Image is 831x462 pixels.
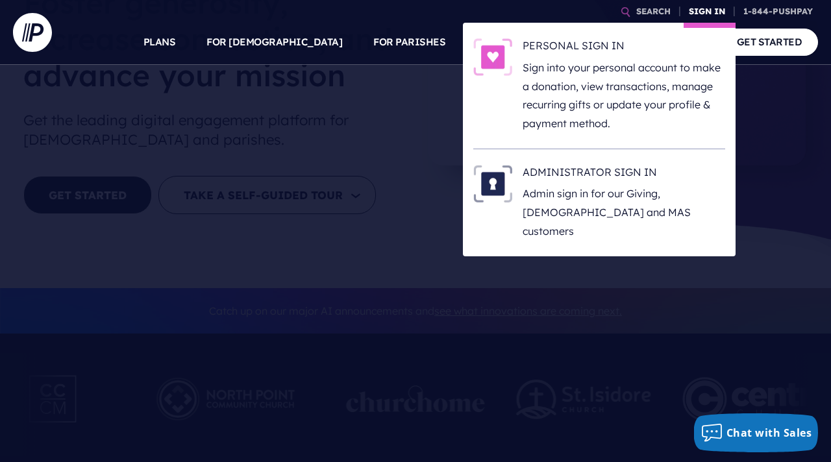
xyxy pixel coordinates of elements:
[373,19,445,65] a: FOR PARISHES
[473,38,725,133] a: PERSONAL SIGN IN - Illustration PERSONAL SIGN IN Sign into your personal account to make a donati...
[473,165,512,202] img: ADMINISTRATOR SIGN IN - Illustration
[523,58,725,133] p: Sign into your personal account to make a donation, view transactions, manage recurring gifts or ...
[143,19,176,65] a: PLANS
[641,19,689,65] a: COMPANY
[523,38,725,58] h6: PERSONAL SIGN IN
[477,19,534,65] a: SOLUTIONS
[473,38,512,76] img: PERSONAL SIGN IN - Illustration
[473,165,725,241] a: ADMINISTRATOR SIGN IN - Illustration ADMINISTRATOR SIGN IN Admin sign in for our Giving, [DEMOGRA...
[694,413,819,452] button: Chat with Sales
[206,19,342,65] a: FOR [DEMOGRAPHIC_DATA]
[523,165,725,184] h6: ADMINISTRATOR SIGN IN
[565,19,611,65] a: EXPLORE
[721,29,819,55] a: GET STARTED
[523,184,725,240] p: Admin sign in for our Giving, [DEMOGRAPHIC_DATA] and MAS customers
[726,426,812,440] span: Chat with Sales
